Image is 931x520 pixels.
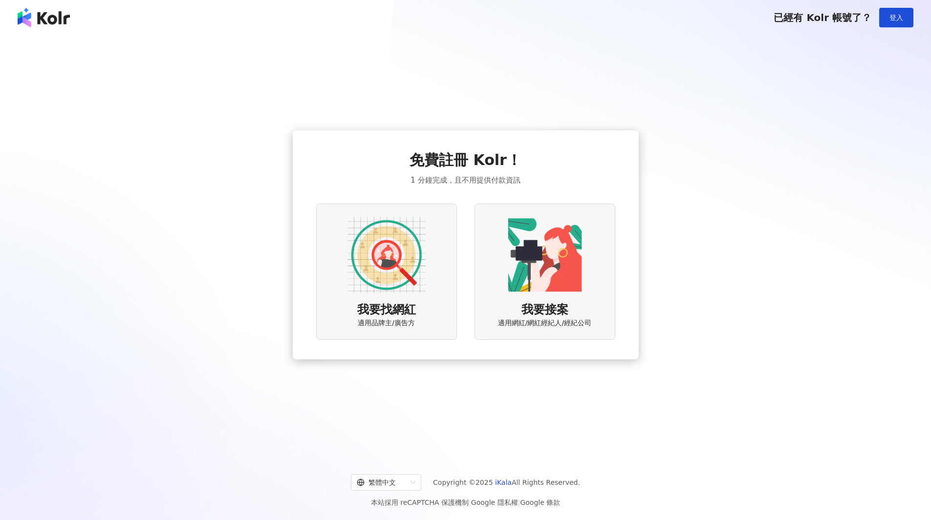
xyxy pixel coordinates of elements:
span: | [518,499,520,506]
a: Google 隱私權 [471,499,518,506]
img: AD identity option [347,216,426,294]
span: 我要找網紅 [357,302,416,318]
span: 適用網紅/網紅經紀人/經紀公司 [498,318,591,328]
span: 1 分鐘完成，且不用提供付款資訊 [411,174,520,186]
span: 已經有 Kolr 帳號了？ [774,12,871,23]
span: 適用品牌主/廣告方 [358,318,415,328]
span: 登入 [889,14,903,21]
span: 免費註冊 Kolr！ [410,150,521,170]
span: Copyright © 2025 All Rights Reserved. [433,477,580,488]
a: Google 條款 [520,499,560,506]
span: | [469,499,471,506]
img: KOL identity option [506,216,584,294]
span: 我要接案 [521,302,568,318]
div: 繁體中文 [357,475,407,490]
span: 本站採用 reCAPTCHA 保護機制 [371,497,560,508]
img: logo [18,8,70,27]
a: iKala [495,478,512,486]
button: 登入 [879,8,913,27]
